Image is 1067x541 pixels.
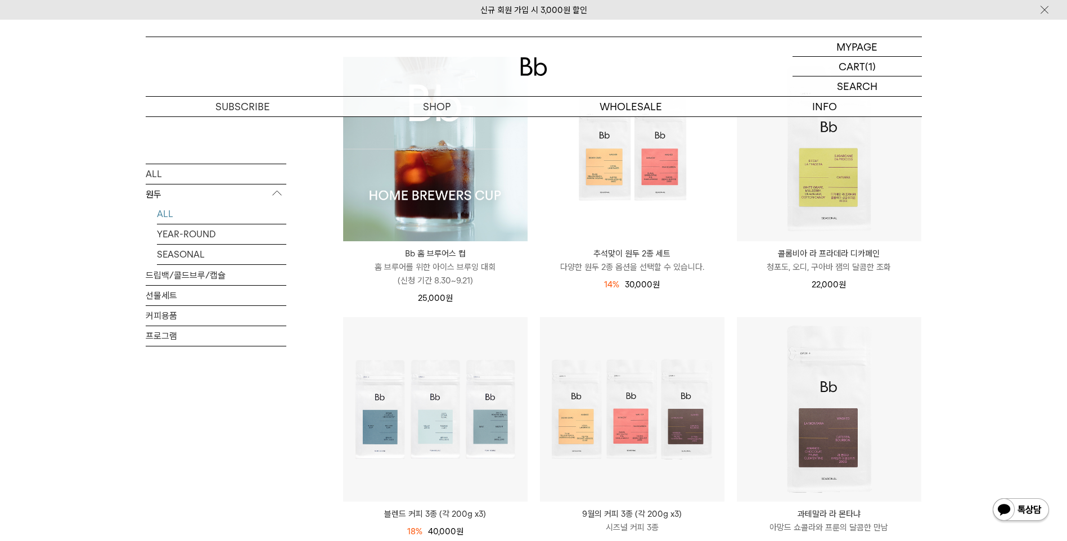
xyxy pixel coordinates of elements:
[865,57,876,76] p: (1)
[343,317,528,502] img: 블렌드 커피 3종 (각 200g x3)
[146,164,286,183] a: ALL
[157,224,286,244] a: YEAR-ROUND
[445,293,453,303] span: 원
[728,97,922,116] p: INFO
[992,497,1050,524] img: 카카오톡 채널 1:1 채팅 버튼
[343,247,528,287] a: Bb 홈 브루어스 컵 홈 브루어를 위한 아이스 브루잉 대회(신청 기간 8.30~9.21)
[343,507,528,521] a: 블렌드 커피 3종 (각 200g x3)
[836,37,877,56] p: MYPAGE
[737,57,921,241] img: 콜롬비아 라 프라데라 디카페인
[839,57,865,76] p: CART
[540,57,724,241] img: 추석맞이 원두 2종 세트
[737,247,921,274] a: 콜롬비아 라 프라데라 디카페인 청포도, 오디, 구아바 잼의 달콤한 조화
[737,507,921,534] a: 과테말라 라 몬타냐 아망드 쇼콜라와 프룬의 달콤한 만남
[146,305,286,325] a: 커피용품
[737,260,921,274] p: 청포도, 오디, 구아바 잼의 달콤한 조화
[343,247,528,260] p: Bb 홈 브루어스 컵
[793,37,922,57] a: MYPAGE
[737,247,921,260] p: 콜롬비아 라 프라데라 디카페인
[428,526,463,537] span: 40,000
[456,526,463,537] span: 원
[652,279,660,290] span: 원
[520,57,547,76] img: 로고
[604,278,619,291] div: 14%
[418,293,453,303] span: 25,000
[837,76,877,96] p: SEARCH
[146,326,286,345] a: 프로그램
[157,244,286,264] a: SEASONAL
[737,317,921,502] img: 과테말라 라 몬타냐
[146,184,286,204] p: 원두
[540,247,724,274] a: 추석맞이 원두 2종 세트 다양한 원두 2종 옵션을 선택할 수 있습니다.
[625,279,660,290] span: 30,000
[737,521,921,534] p: 아망드 쇼콜라와 프룬의 달콤한 만남
[146,285,286,305] a: 선물세트
[540,260,724,274] p: 다양한 원두 2종 옵션을 선택할 수 있습니다.
[343,260,528,287] p: 홈 브루어를 위한 아이스 브루잉 대회 (신청 기간 8.30~9.21)
[737,507,921,521] p: 과테말라 라 몬타냐
[534,97,728,116] p: WHOLESALE
[146,265,286,285] a: 드립백/콜드브루/캡슐
[340,97,534,116] a: SHOP
[540,247,724,260] p: 추석맞이 원두 2종 세트
[146,97,340,116] a: SUBSCRIBE
[812,279,846,290] span: 22,000
[540,507,724,534] a: 9월의 커피 3종 (각 200g x3) 시즈널 커피 3종
[343,57,528,241] img: Bb 홈 브루어스 컵
[540,521,724,534] p: 시즈널 커피 3종
[540,317,724,502] img: 9월의 커피 3종 (각 200g x3)
[407,525,422,538] div: 18%
[157,204,286,223] a: ALL
[480,5,587,15] a: 신규 회원 가입 시 3,000원 할인
[540,507,724,521] p: 9월의 커피 3종 (각 200g x3)
[793,57,922,76] a: CART (1)
[839,279,846,290] span: 원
